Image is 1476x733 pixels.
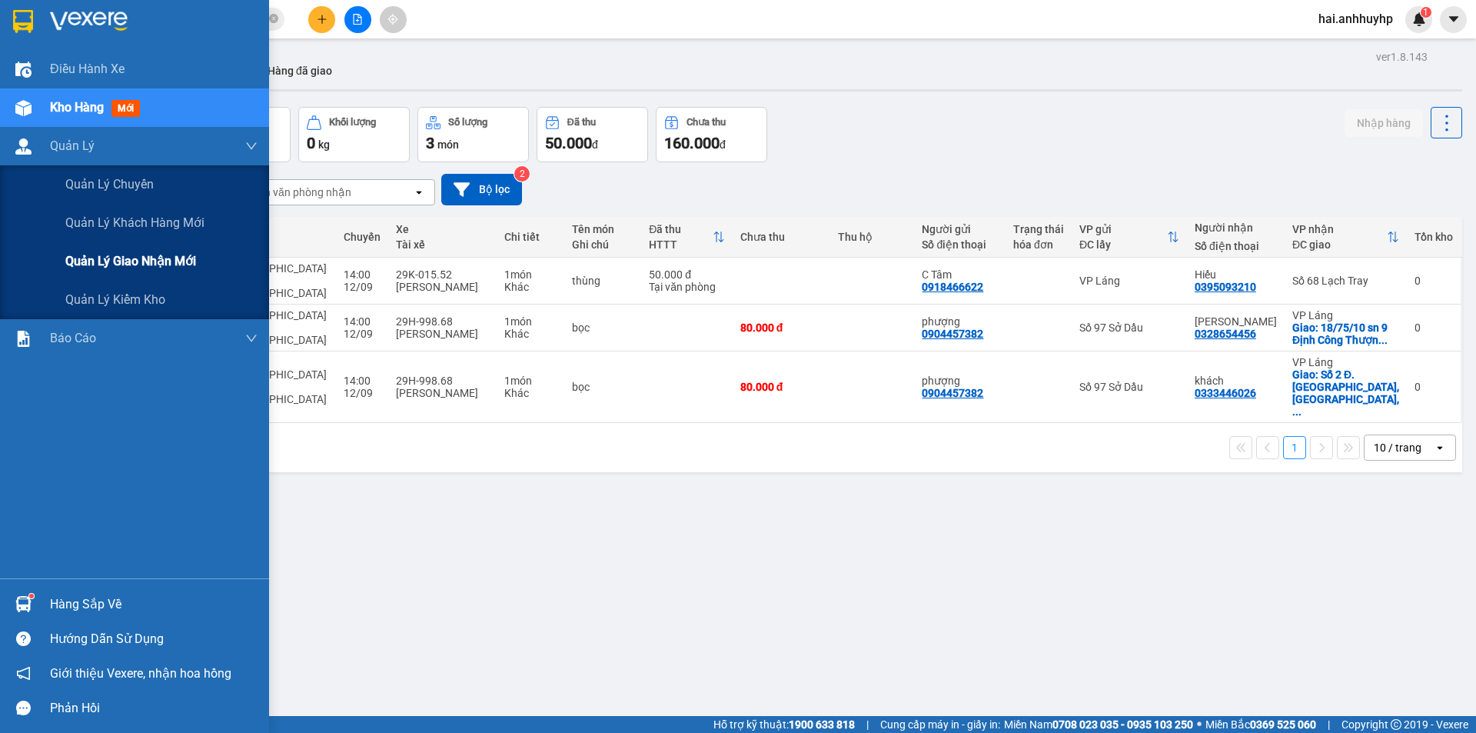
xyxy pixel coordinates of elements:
span: Quản lý giao nhận mới [65,252,196,271]
img: warehouse-icon [15,100,32,116]
div: Hướng dẫn sử dụng [50,628,258,651]
strong: 0708 023 035 - 0935 103 250 [1052,718,1193,731]
div: 1 món [504,375,557,387]
div: 0328654456 [1195,328,1256,340]
div: Chưa thu [740,231,823,243]
div: Thu hộ [838,231,906,243]
div: Số lượng [448,117,487,128]
div: [PERSON_NAME] [396,281,489,293]
span: Miền Nam [1004,716,1193,733]
span: plus [317,14,327,25]
img: logo-vxr [13,10,33,33]
div: 12/09 [344,387,381,399]
span: [GEOGRAPHIC_DATA] - [GEOGRAPHIC_DATA] [223,262,327,299]
div: Đã thu [649,223,712,235]
div: 29H-998.68 [396,315,489,328]
div: 12/09 [344,328,381,340]
strong: 0369 525 060 [1250,718,1316,731]
span: Giới thiệu Vexere, nhận hoa hồng [50,664,231,683]
th: Toggle SortBy [641,217,732,258]
div: 0904457382 [922,328,983,340]
span: | [866,716,869,733]
span: ... [1378,334,1388,346]
div: ĐC lấy [1079,238,1167,251]
span: Điều hành xe [50,59,125,78]
svg: open [1434,441,1446,454]
div: 0918466622 [922,281,983,293]
div: 0395093210 [1195,281,1256,293]
div: Tài xế [396,238,489,251]
div: 29K-015.52 [396,268,489,281]
button: aim [380,6,407,33]
div: 0 [1414,381,1453,393]
div: Người gửi [922,223,997,235]
div: Hàng sắp về [50,593,258,616]
span: đ [592,138,598,151]
span: message [16,701,31,715]
span: aim [387,14,398,25]
button: plus [308,6,335,33]
span: hai.anhhuyhp [1306,9,1405,28]
svg: open [413,186,425,198]
div: hóa đơn [1013,238,1064,251]
div: minh anh [1195,315,1277,328]
span: món [437,138,459,151]
div: Hiếu [1195,268,1277,281]
div: [PERSON_NAME] [396,387,489,399]
div: Giao: 18/75/10 sn 9 Định Công Thượng, Tổ 10, Hoàng Mai, Hà Nội, Việt Nam [1292,322,1399,346]
button: Hàng đã giao [255,52,344,89]
div: Tuyến [223,231,328,243]
div: Số 97 Sở Dầu [1079,322,1179,334]
div: 14:00 [344,315,381,328]
div: Xe [396,223,489,235]
div: 0333446026 [1195,387,1256,399]
span: Chuyển phát nhanh: [GEOGRAPHIC_DATA] - [GEOGRAPHIC_DATA] [87,66,220,121]
div: Số 97 Sở Dầu [1079,381,1179,393]
div: C Tâm [922,268,997,281]
div: Số điện thoại [1195,240,1277,252]
sup: 1 [29,594,34,598]
span: file-add [352,14,363,25]
span: | [1328,716,1330,733]
span: ⚪️ [1197,721,1202,728]
div: 0904457382 [922,387,983,399]
span: 160.000 [664,134,720,152]
img: warehouse-icon [15,138,32,155]
span: close-circle [269,12,278,27]
button: Số lượng3món [417,107,529,162]
span: Quản Lý [50,136,95,155]
div: VP Láng [1292,309,1399,322]
div: Đã thu [567,117,596,128]
div: Tại văn phòng [649,281,724,293]
div: 29H-998.68 [396,375,489,387]
div: 0 [1414,275,1453,287]
div: Số điện thoại [922,238,997,251]
button: caret-down [1440,6,1467,33]
span: Kho hàng [50,100,104,115]
div: bọc [572,381,633,393]
span: kg [318,138,330,151]
div: [PERSON_NAME] [396,328,489,340]
img: warehouse-icon [15,596,32,612]
div: Khác [504,387,557,399]
div: VP Láng [1292,356,1399,368]
div: phượng [922,315,997,328]
img: logo [7,61,85,139]
div: HTTT [649,238,712,251]
strong: 1900 633 818 [789,718,855,731]
span: close-circle [269,14,278,23]
div: 50.000 đ [649,268,724,281]
div: Phản hồi [50,697,258,720]
span: 3 [426,134,434,152]
div: Người nhận [1195,222,1277,234]
button: 1 [1283,436,1306,459]
div: Chi tiết [504,231,557,243]
span: 1 [1423,7,1428,18]
span: [GEOGRAPHIC_DATA] - [GEOGRAPHIC_DATA] [223,368,327,405]
div: Trạng thái [1013,223,1064,235]
span: mới [111,100,140,117]
div: Tên món [572,223,633,235]
span: down [245,140,258,152]
span: copyright [1391,719,1401,730]
div: 0 [1414,322,1453,334]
